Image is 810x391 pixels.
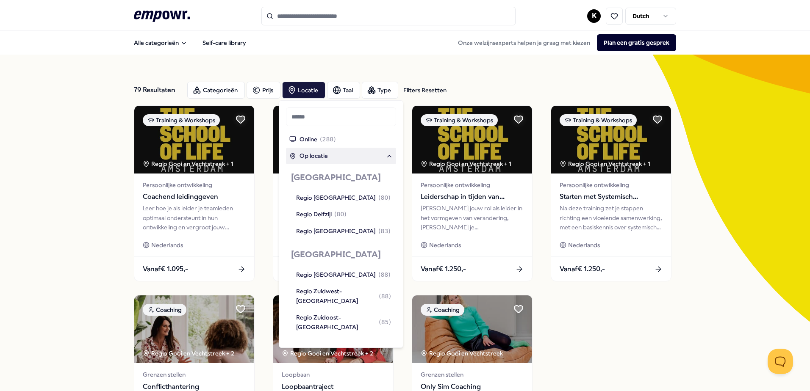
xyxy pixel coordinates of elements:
div: Regio Gooi en Vechtstreek + 1 [421,159,511,168]
span: Coachend leidinggeven [143,191,246,202]
span: Grenzen stellen [421,370,524,379]
button: Prijs [247,82,280,99]
span: Op locatie [300,151,328,160]
span: Leiderschap in tijden van verandering [421,191,524,202]
img: package image [412,106,532,173]
span: ( 288 ) [320,135,336,144]
img: package image [412,295,532,363]
div: Regio [GEOGRAPHIC_DATA] [296,193,391,202]
img: package image [551,106,671,173]
button: K [587,9,601,23]
div: Na deze training zet je stappen richting een vloeiende samenwerking, met een basiskennis over sys... [560,204,663,232]
div: Training & Workshops [143,114,220,126]
span: Nederlands [429,240,461,250]
span: Persoonlijke ontwikkeling [143,180,246,190]
span: Vanaf € 1.095,- [143,264,188,275]
span: Grenzen stellen [143,370,246,379]
span: ( 88 ) [378,270,391,279]
nav: Main [127,34,253,51]
div: Regio [GEOGRAPHIC_DATA] [296,270,391,279]
iframe: Help Scout Beacon - Open [768,349,793,374]
div: Regio Gooi en Vechtstreek + 1 [143,159,233,168]
span: Starten met Systemisch Leiderschap [560,191,663,202]
div: Filters Resetten [403,85,447,95]
div: Coaching [143,304,186,316]
span: ( 80 ) [378,193,391,202]
a: package imageTraining & WorkshopsRegio Gooi en Vechtstreek + 1Persoonlijke ontwikkelingStarten me... [551,105,671,281]
span: ( 88 ) [379,292,391,301]
div: Leer hoe je als leider je teamleden optimaal ondersteunt in hun ontwikkeling en vergroot jouw coa... [143,204,246,232]
span: Persoonlijke ontwikkeling [560,180,663,190]
div: Suggestions [286,164,396,341]
button: Locatie [282,82,325,99]
a: package imageTraining & WorkshopsRegio Gooi en Vechtstreek + 1Persoonlijke ontwikkelingMotiveren,... [273,105,394,281]
button: Alle categorieën [127,34,194,51]
div: Training & Workshops [421,114,498,126]
div: Regio Zuidoost-[GEOGRAPHIC_DATA] [296,313,391,332]
a: Self-care library [196,34,253,51]
span: Persoonlijke ontwikkeling [421,180,524,190]
img: package image [273,295,393,363]
span: Nederlands [568,240,600,250]
div: [PERSON_NAME] jouw rol als leider in het vormgeven van verandering, [PERSON_NAME] je leiderschaps... [421,204,524,232]
button: Type [362,82,398,99]
span: Online [300,135,317,144]
button: Categorieën [187,82,245,99]
div: Regio Gooi en Vechtstreek [421,349,504,358]
img: package image [134,295,254,363]
span: ( 80 ) [334,209,347,219]
div: 79 Resultaten [134,82,180,99]
div: Regio Delfzijl [296,209,347,219]
div: Coaching [421,304,464,316]
a: package imageTraining & WorkshopsRegio Gooi en Vechtstreek + 1Persoonlijke ontwikkelingLeiderscha... [412,105,533,281]
span: ( 85 ) [379,317,391,327]
div: Regio Gooi en Vechtstreek + 1 [560,159,650,168]
div: Regio Gooi en Vechtstreek + 2 [143,349,234,358]
span: Vanaf € 1.250,- [560,264,605,275]
img: package image [134,106,254,173]
div: Regio [GEOGRAPHIC_DATA] [296,226,391,236]
div: Regio Gooi en Vechtstreek + 2 [282,349,373,358]
span: Loopbaan [282,370,385,379]
span: Nederlands [151,240,183,250]
div: Training & Workshops [560,114,637,126]
div: Regio Zuidwest-[GEOGRAPHIC_DATA] [296,286,391,306]
div: Onze welzijnsexperts helpen je graag met kiezen [451,34,676,51]
img: package image [273,106,393,173]
button: Plan een gratis gesprek [597,34,676,51]
span: Vanaf € 1.250,- [421,264,466,275]
span: ( 83 ) [378,226,391,236]
input: Search for products, categories or subcategories [261,7,516,25]
button: Taal [327,82,360,99]
a: package imageTraining & WorkshopsRegio Gooi en Vechtstreek + 1Persoonlijke ontwikkelingCoachend l... [134,105,255,281]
